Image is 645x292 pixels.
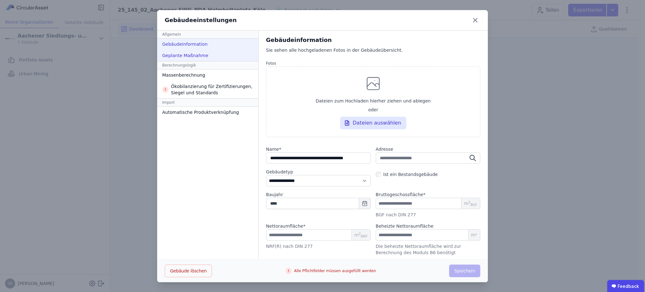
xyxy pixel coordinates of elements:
label: Gebäudetyp [266,169,371,175]
sup: 2 [359,232,361,236]
div: BGF nach DIN 277 [376,212,480,218]
span: m [354,232,368,238]
label: Ist ein Bestandsgebäude [381,171,438,178]
div: Dateien auswählen [340,117,406,129]
div: Gebäudeeinstellungen [165,16,237,25]
label: Beheizte Nettoraumfläche [376,223,434,229]
div: Alle Pflichtfelder müssen ausgefüllt werden [285,265,376,277]
label: audits.requiredField [266,223,305,229]
span: oder [368,107,378,113]
div: Import [157,98,258,107]
div: Die beheizte Nettoraumfläche wird zur Berechnung des Moduls B6 benötigt [376,243,480,256]
div: Allgemein [157,31,258,38]
div: Gebäudeinformation [157,38,258,50]
div: Automatische Produktverknüpfung [157,107,258,118]
sup: 2 [468,200,471,204]
div: Massenberechnung [157,69,258,81]
div: NRF(R) nach DIN 277 [266,243,371,249]
span: Dateien zum Hochladen hierher ziehen und ablegen [316,98,431,104]
button: Gebäude löschen [165,265,212,277]
button: Speichern [449,265,480,277]
div: Geplante Maßnahme [157,50,258,61]
label: audits.requiredField [376,191,425,198]
sub: NRF [361,234,368,238]
label: Fotos [266,61,480,66]
div: Gebäudeinformation [266,36,480,44]
div: Berechnungslogik [157,61,258,69]
div: Ökobilanzierung für Zertifizierungen, Siegel und Standards [157,81,258,98]
span: m² [468,230,480,240]
span: m [464,200,477,207]
div: Sie sehen alle hochgeladenen Fotos in der Gebäudeübersicht. [266,47,480,60]
sub: BGF [471,203,477,207]
label: audits.requiredField [266,146,371,152]
label: Adresse [376,146,480,152]
label: Baujahr [266,191,371,198]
